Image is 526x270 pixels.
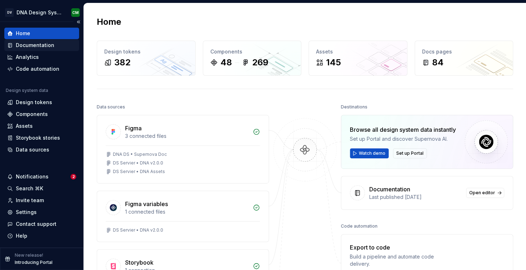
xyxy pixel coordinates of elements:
[125,132,248,140] div: 3 connected files
[341,102,367,112] div: Destinations
[16,111,48,118] div: Components
[16,146,49,153] div: Data sources
[4,39,79,51] a: Documentation
[4,51,79,63] a: Analytics
[220,57,232,68] div: 48
[5,8,14,17] div: DV
[341,221,378,231] div: Code automation
[16,185,43,192] div: Search ⌘K
[350,243,452,252] div: Export to code
[104,48,188,55] div: Design tokens
[316,48,400,55] div: Assets
[125,124,142,132] div: Figma
[422,48,506,55] div: Docs pages
[4,183,79,194] button: Search ⌘K
[252,57,268,68] div: 269
[469,190,495,196] span: Open editor
[6,88,48,93] div: Design system data
[16,30,30,37] div: Home
[113,152,167,157] div: DNA DS • Supernova Doc
[4,132,79,144] a: Storybook stories
[16,65,59,73] div: Code automation
[1,5,82,20] button: DVDNA Design SystemCM
[16,122,33,130] div: Assets
[114,57,131,68] div: 382
[4,230,79,242] button: Help
[4,206,79,218] a: Settings
[97,41,196,76] a: Design tokens382
[113,227,163,233] div: DS Servier • DNA v2.0.0
[97,16,121,28] h2: Home
[308,41,407,76] a: Assets145
[113,160,163,166] div: DS Servier • DNA v2.0.0
[466,188,504,198] a: Open editor
[97,115,269,183] a: Figma3 connected filesDNA DS • Supernova DocDS Servier • DNA v2.0.0DS Servier • DNA Assets
[16,173,49,180] div: Notifications
[396,150,424,156] span: Set up Portal
[4,108,79,120] a: Components
[203,41,302,76] a: Components48269
[17,9,63,16] div: DNA Design System
[16,197,44,204] div: Invite team
[359,150,385,156] span: Watch demo
[125,258,154,267] div: Storybook
[97,191,269,242] a: Figma variables1 connected filesDS Servier • DNA v2.0.0
[350,253,452,267] div: Build a pipeline and automate code delivery.
[4,97,79,108] a: Design tokens
[16,99,52,106] div: Design tokens
[4,120,79,132] a: Assets
[210,48,294,55] div: Components
[350,125,456,134] div: Browse all design system data instantly
[16,232,27,239] div: Help
[369,194,462,201] div: Last published [DATE]
[16,209,37,216] div: Settings
[4,171,79,182] button: Notifications2
[393,148,427,158] button: Set up Portal
[125,200,168,208] div: Figma variables
[326,57,341,68] div: 145
[113,169,165,174] div: DS Servier • DNA Assets
[73,17,83,27] button: Collapse sidebar
[97,102,125,112] div: Data sources
[16,134,60,141] div: Storybook stories
[72,10,79,15] div: CM
[15,260,52,265] p: Introducing Portal
[432,57,444,68] div: 84
[16,53,39,61] div: Analytics
[4,28,79,39] a: Home
[16,42,54,49] div: Documentation
[350,148,389,158] button: Watch demo
[4,195,79,206] a: Invite team
[15,252,43,258] p: New release!
[415,41,513,76] a: Docs pages84
[4,63,79,75] a: Code automation
[16,220,56,228] div: Contact support
[4,218,79,230] button: Contact support
[350,135,456,143] div: Set up Portal and discover Supernova AI.
[125,208,248,215] div: 1 connected files
[4,144,79,155] a: Data sources
[369,185,410,194] div: Documentation
[70,174,76,180] span: 2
